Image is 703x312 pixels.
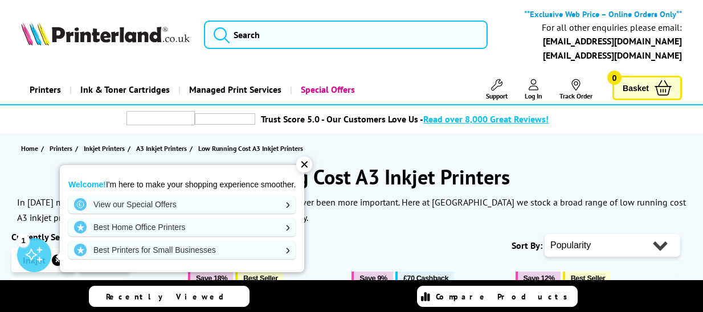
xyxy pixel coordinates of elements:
span: £70 Cashback [403,274,448,282]
span: Low Running Cost A3 Inkjet Printers [198,144,303,153]
input: Search [204,20,488,49]
a: Managed Print Services [178,75,290,104]
div: Currently Selected [11,231,177,243]
b: **Exclusive Web Price – Online Orders Only** [524,9,682,19]
a: Best Home Office Printers [68,218,296,236]
a: Printers [21,75,70,104]
a: Compare Products [417,286,578,307]
span: Support [486,92,508,100]
span: Sort By: [512,240,542,251]
span: Printers [50,142,72,154]
div: ✕ [296,157,312,173]
h1: Low Running Cost A3 Inkjet Printers [11,163,692,190]
span: Recently Viewed [106,292,235,302]
a: A3 Inkjet Printers [136,142,190,154]
span: Best Seller [571,274,606,282]
span: A3 Inkjet Printers [136,142,187,154]
span: Basket [623,80,649,96]
button: Save 18% [188,272,233,285]
span: Save 18% [196,274,227,282]
span: Log In [525,92,542,100]
div: For all other enquiries please email: [542,22,682,33]
span: Save 9% [359,274,387,282]
a: Support [486,79,508,100]
a: Ink & Toner Cartridges [70,75,178,104]
strong: Welcome! [68,180,106,189]
button: Save 12% [516,272,561,285]
a: Log In [525,79,542,100]
a: [EMAIL_ADDRESS][DOMAIN_NAME] [543,35,682,47]
a: Trust Score 5.0 - Our Customers Love Us -Read over 8,000 Great Reviews! [261,113,549,125]
a: Home [21,142,41,154]
span: Read over 8,000 Great Reviews! [423,113,549,125]
a: [EMAIL_ADDRESS][DOMAIN_NAME] [543,50,682,61]
p: In [DATE] modern work environments, ensuring low running costs has never been more important. Her... [17,196,686,223]
a: View our Special Offers [68,195,296,214]
span: Inkjet Printers [84,142,125,154]
span: 0 [607,71,622,85]
a: Track Order [559,79,592,100]
button: Best Seller [563,272,611,285]
span: Save 12% [524,274,555,282]
img: Printerland Logo [21,22,190,46]
img: trustpilot rating [126,111,195,125]
div: 1 [17,234,30,247]
span: Compare Products [436,292,574,302]
button: Best Seller [235,272,284,285]
a: Recently Viewed [89,286,250,307]
span: Best Seller [243,274,278,282]
p: I'm here to make your shopping experience smoother. [68,179,296,190]
a: Printerland Logo [21,22,190,48]
a: Printers [50,142,75,154]
a: Basket 0 [612,76,682,100]
button: Save 9% [351,272,393,285]
a: Inkjet Printers [84,142,128,154]
a: Special Offers [290,75,363,104]
span: Ink & Toner Cartridges [80,75,170,104]
button: £70 Cashback [395,272,454,285]
a: Best Printers for Small Businesses [68,241,296,259]
img: trustpilot rating [195,113,255,125]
